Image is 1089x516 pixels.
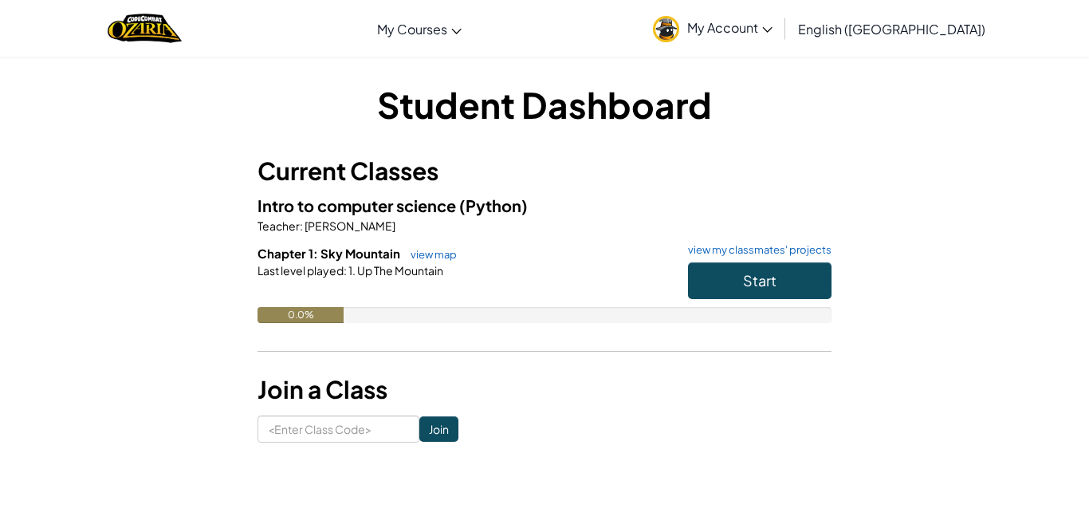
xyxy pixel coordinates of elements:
[687,19,773,36] span: My Account
[303,219,395,233] span: [PERSON_NAME]
[743,271,776,290] span: Start
[419,416,458,442] input: Join
[108,12,182,45] img: Home
[258,307,344,323] div: 0.0%
[645,3,780,53] a: My Account
[653,16,679,42] img: avatar
[258,263,344,278] span: Last level played
[258,195,459,215] span: Intro to computer science
[258,416,419,443] input: <Enter Class Code>
[459,195,528,215] span: (Python)
[369,7,470,50] a: My Courses
[258,153,831,189] h3: Current Classes
[258,219,300,233] span: Teacher
[258,372,831,408] h3: Join a Class
[108,12,182,45] a: Ozaria by CodeCombat logo
[377,21,447,37] span: My Courses
[344,263,347,278] span: :
[300,219,303,233] span: :
[347,263,356,278] span: 1.
[356,263,443,278] span: Up The Mountain
[403,248,457,261] a: view map
[258,246,403,261] span: Chapter 1: Sky Mountain
[688,262,831,299] button: Start
[798,21,985,37] span: English ([GEOGRAPHIC_DATA])
[790,7,993,50] a: English ([GEOGRAPHIC_DATA])
[680,245,831,255] a: view my classmates' projects
[258,80,831,129] h1: Student Dashboard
